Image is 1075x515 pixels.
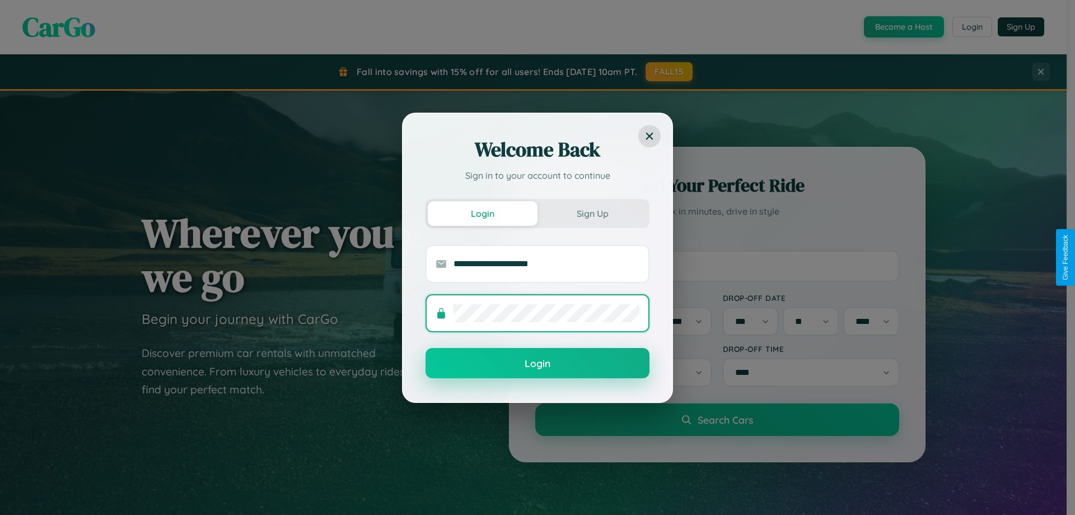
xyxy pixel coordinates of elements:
button: Sign Up [537,201,647,226]
div: Give Feedback [1062,235,1069,280]
p: Sign in to your account to continue [426,169,649,182]
h2: Welcome Back [426,136,649,163]
button: Login [428,201,537,226]
button: Login [426,348,649,378]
